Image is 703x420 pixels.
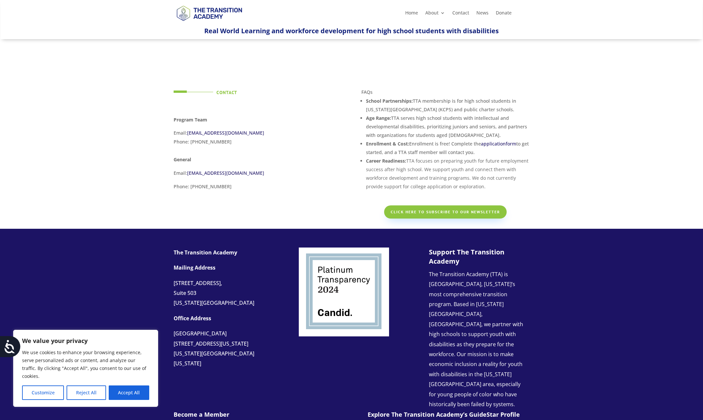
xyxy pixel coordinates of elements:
[174,298,279,308] div: [US_STATE][GEOGRAPHIC_DATA]
[174,129,342,151] p: Email: Phone: [PHONE_NUMBER]
[22,349,149,380] p: We use cookies to enhance your browsing experience, serve personalized ads or content, and analyz...
[22,385,64,400] button: Customize
[366,141,409,147] strong: Enrollment & Cost:
[429,248,524,269] h3: Support The Transition Academy
[368,410,520,418] a: Explore The Transition Academy’s GuideStar Profile
[366,140,529,157] li: Enrollment is free! Complete the to get started, and a TTA staff member will contact you.
[361,88,529,97] p: FAQs
[405,11,418,18] a: Home
[496,11,512,18] a: Donate
[174,117,207,123] strong: Program Team
[429,271,523,408] span: The Transition Academy (TTA) is [GEOGRAPHIC_DATA], [US_STATE]’s most comprehensive transition pro...
[174,20,245,26] a: Logo-Noticias
[506,141,516,147] span: form
[174,410,229,418] a: Become a Member
[174,340,248,347] span: [STREET_ADDRESS][US_STATE]
[216,90,342,98] h4: Contact
[299,248,389,336] img: Screenshot 2024-06-22 at 11.34.49 AM
[109,385,149,400] button: Accept All
[366,158,528,190] b: Career Readiness:
[174,288,279,298] div: Suite 503
[174,156,191,163] strong: General
[67,385,106,400] button: Reject All
[481,141,516,147] a: applicationform
[366,97,529,114] li: TTA membership is for high school students in [US_STATE][GEOGRAPHIC_DATA] (KCPS) and public chart...
[299,331,389,338] a: Logo-Noticias
[174,1,245,25] img: TTA Brand_TTA Primary Logo_Horizontal_Light BG
[187,130,264,136] a: [EMAIL_ADDRESS][DOMAIN_NAME]
[366,114,529,140] li: TTA serves high school students with intellectual and developmental disabilities, prioritizing ju...
[366,158,528,190] span: TTA focuses on preparing youth for future employment success after high school. We support youth ...
[174,328,279,374] p: [GEOGRAPHIC_DATA] [US_STATE][GEOGRAPHIC_DATA][US_STATE]
[481,141,506,147] span: application
[366,98,413,104] strong: School Partnerships:
[174,264,215,271] strong: Mailing Address
[174,315,211,322] strong: Office Address
[174,182,342,196] p: Phone: [PHONE_NUMBER]
[174,249,237,256] strong: The Transition Academy
[476,11,489,18] a: News
[174,169,342,182] p: Email:
[384,205,507,219] a: Click here to subscribe to our newsletter
[174,278,279,288] div: [STREET_ADDRESS],
[425,11,445,18] a: About
[452,11,469,18] a: Contact
[22,337,149,345] p: We value your privacy
[187,170,264,176] a: [EMAIL_ADDRESS][DOMAIN_NAME]
[204,26,499,35] span: Real World Learning and workforce development for high school students with disabilities
[366,115,391,121] strong: Age Range:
